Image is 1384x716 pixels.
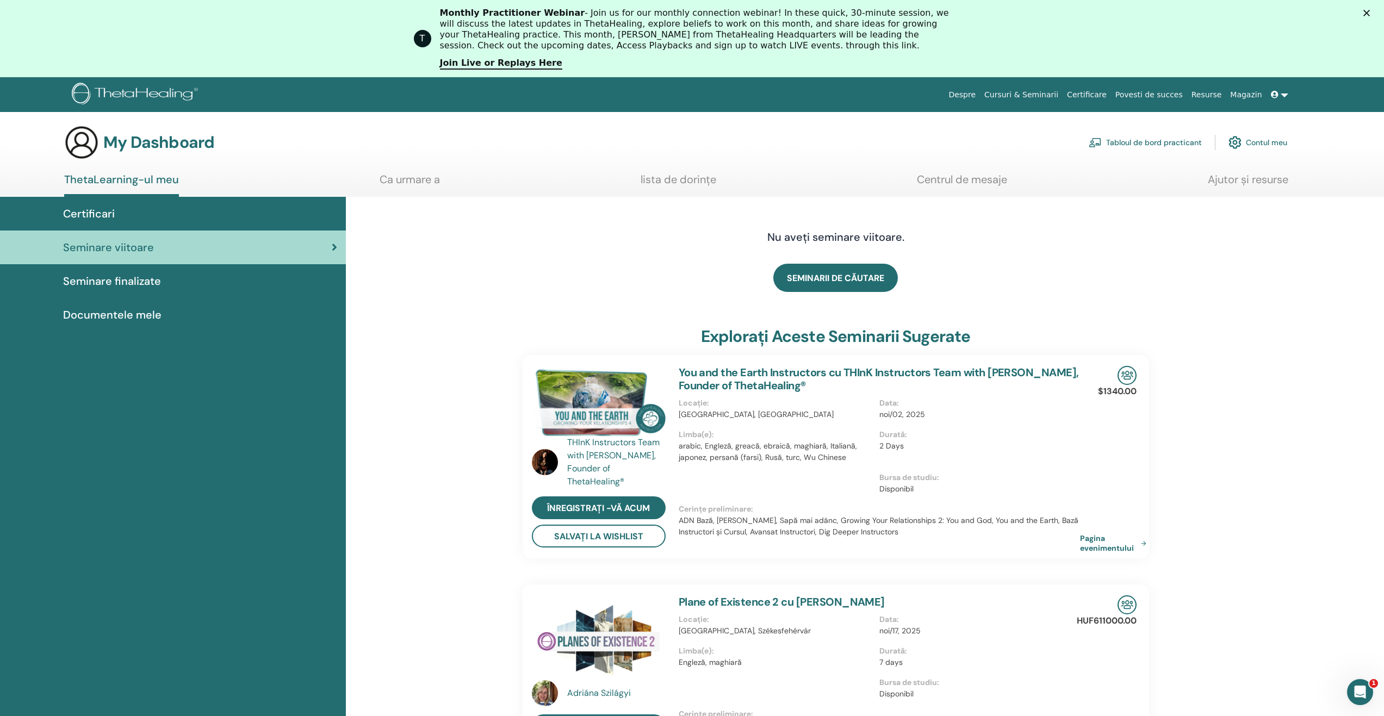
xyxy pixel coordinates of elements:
[380,173,440,194] a: Ca urmare a
[1089,130,1202,154] a: Tabloul de bord practicant
[64,125,99,160] img: generic-user-icon.jpg
[1226,85,1266,105] a: Magazin
[1098,385,1137,398] p: $1340.00
[879,688,1073,700] p: Disponibil
[1089,138,1102,147] img: chalkboard-teacher.svg
[679,409,873,420] p: [GEOGRAPHIC_DATA], [GEOGRAPHIC_DATA]
[1187,85,1226,105] a: Resurse
[879,657,1073,668] p: 7 days
[679,645,873,657] p: Limba(e) :
[532,680,558,706] img: default.jpg
[1080,533,1151,553] a: Pagina evenimentului
[701,327,971,346] h3: Explorați aceste seminarii sugerate
[440,8,585,18] b: Monthly Practitioner Webinar
[879,677,1073,688] p: Bursa de studiu :
[1369,679,1378,688] span: 1
[917,173,1007,194] a: Centrul de mesaje
[63,206,115,222] span: Certificari
[532,496,666,519] a: Înregistrați -vă acum
[679,614,873,625] p: Locație :
[679,429,873,440] p: Limba(e) :
[1347,679,1373,705] iframe: Intercom live chat
[879,625,1073,637] p: noi/17, 2025
[532,525,666,547] button: Salvați la Wishlist
[1118,366,1137,385] img: In-Person Seminar
[440,58,562,70] a: Join Live or Replays Here
[787,272,884,284] span: SEMINARII DE CĂUTARE
[879,397,1073,409] p: Data :
[1063,85,1111,105] a: Certificare
[1228,133,1242,152] img: cog.svg
[879,472,1073,483] p: Bursa de studiu :
[532,366,666,439] img: You and the Earth Instructors
[679,397,873,409] p: Locație :
[532,595,666,683] img: Plane of Existence 2
[879,440,1073,452] p: 2 Days
[665,231,1007,244] h4: Nu aveți seminare viitoare.
[1208,173,1288,194] a: Ajutor și resurse
[944,85,980,105] a: Despre
[414,30,431,47] div: Profile image for ThetaHealing
[773,264,898,292] a: SEMINARII DE CĂUTARE
[567,687,668,700] a: Adriána Szilágyi
[1111,85,1187,105] a: Povesti de succes
[1077,614,1137,627] p: HUF611000.00
[567,436,668,488] a: THInK Instructors Team with [PERSON_NAME], Founder of ThetaHealing®
[1118,595,1137,614] img: In-Person Seminar
[679,515,1080,538] p: ADN Bază, [PERSON_NAME], Sapă mai adânc, Growing Your Relationships 2: You and God, You and the E...
[103,133,214,152] h3: My Dashboard
[679,365,1079,393] a: You and the Earth Instructors cu THInK Instructors Team with [PERSON_NAME], Founder of ThetaHealing®
[679,503,1080,515] p: Cerințe preliminare :
[63,273,161,289] span: Seminare finalizate
[440,8,953,51] div: - Join us for our monthly connection webinar! In these quick, 30-minute session, we will discuss ...
[1363,10,1374,16] div: Închidere
[679,625,873,637] p: [GEOGRAPHIC_DATA], Székesfehérvár
[980,85,1063,105] a: Cursuri & Seminarii
[879,429,1073,440] p: Durată :
[879,614,1073,625] p: Data :
[547,502,650,514] span: Înregistrați -vă acum
[72,83,202,107] img: logo.png
[532,449,558,475] img: default.jpg
[63,239,154,256] span: Seminare viitoare
[63,307,162,323] span: Documentele mele
[641,173,716,194] a: lista de dorințe
[1228,130,1287,154] a: Contul meu
[679,595,885,609] a: Plane of Existence 2 cu [PERSON_NAME]
[679,657,873,668] p: Engleză, maghiară
[879,409,1073,420] p: noi/02, 2025
[64,173,179,197] a: ThetaLearning-ul meu
[679,440,873,463] p: arabic, Engleză, greacă, ebraică, maghiară, Italiană, japonez, persană (farsi), Rusă, turc, Wu Ch...
[879,483,1073,495] p: Disponibil
[879,645,1073,657] p: Durată :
